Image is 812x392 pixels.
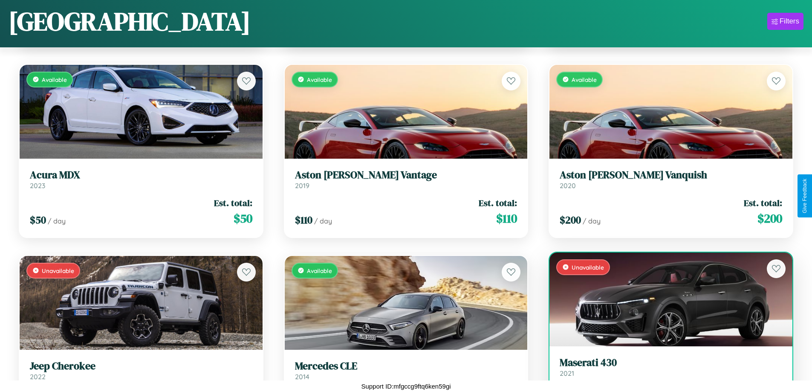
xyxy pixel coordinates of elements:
[560,357,782,369] h3: Maserati 430
[307,76,332,83] span: Available
[757,210,782,227] span: $ 200
[572,76,597,83] span: Available
[30,169,252,190] a: Acura MDX2023
[234,210,252,227] span: $ 50
[30,213,46,227] span: $ 50
[479,197,517,209] span: Est. total:
[496,210,517,227] span: $ 110
[560,369,574,377] span: 2021
[560,357,782,377] a: Maserati 4302021
[42,76,67,83] span: Available
[560,213,581,227] span: $ 200
[30,169,252,181] h3: Acura MDX
[295,169,517,181] h3: Aston [PERSON_NAME] Vantage
[314,217,332,225] span: / day
[583,217,601,225] span: / day
[560,169,782,181] h3: Aston [PERSON_NAME] Vanquish
[30,181,45,190] span: 2023
[560,181,576,190] span: 2020
[42,267,74,274] span: Unavailable
[295,169,517,190] a: Aston [PERSON_NAME] Vantage2019
[295,181,309,190] span: 2019
[307,267,332,274] span: Available
[295,360,517,381] a: Mercedes CLE2014
[295,372,309,381] span: 2014
[560,169,782,190] a: Aston [PERSON_NAME] Vanquish2020
[802,179,808,213] div: Give Feedback
[48,217,66,225] span: / day
[780,17,799,26] div: Filters
[361,380,451,392] p: Support ID: mfgccg9ftq6ken59gi
[30,360,252,381] a: Jeep Cherokee2022
[295,213,312,227] span: $ 110
[744,197,782,209] span: Est. total:
[30,360,252,372] h3: Jeep Cherokee
[214,197,252,209] span: Est. total:
[767,13,803,30] button: Filters
[295,360,517,372] h3: Mercedes CLE
[30,372,46,381] span: 2022
[9,4,251,39] h1: [GEOGRAPHIC_DATA]
[572,264,604,271] span: Unavailable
